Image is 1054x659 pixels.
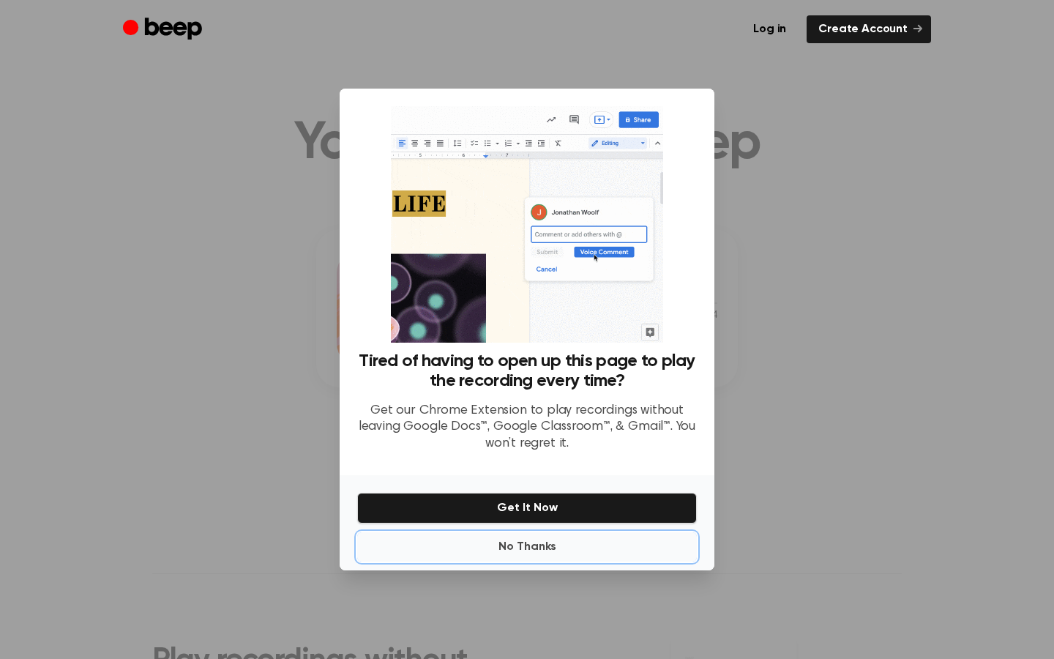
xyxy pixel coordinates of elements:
[357,403,697,453] p: Get our Chrome Extension to play recordings without leaving Google Docs™, Google Classroom™, & Gm...
[357,493,697,524] button: Get It Now
[807,15,931,43] a: Create Account
[357,351,697,391] h3: Tired of having to open up this page to play the recording every time?
[123,15,206,44] a: Beep
[357,532,697,562] button: No Thanks
[391,106,662,343] img: Beep extension in action
[741,15,798,43] a: Log in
